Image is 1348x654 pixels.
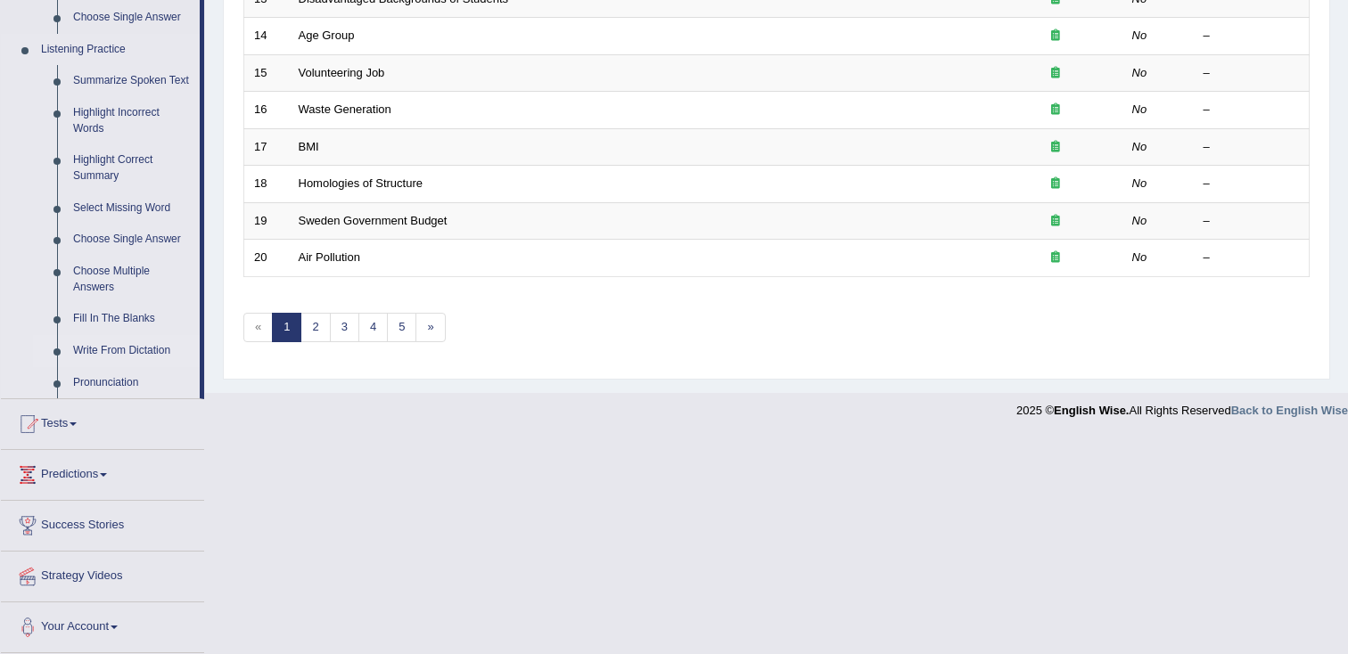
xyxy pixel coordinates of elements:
[1,399,204,444] a: Tests
[65,335,200,367] a: Write From Dictation
[358,313,388,342] a: 4
[1204,176,1300,192] div: –
[1132,102,1147,116] em: No
[1132,214,1147,227] em: No
[415,313,445,342] a: »
[243,313,273,342] span: «
[1132,140,1147,153] em: No
[299,102,391,116] a: Waste Generation
[244,202,289,240] td: 19
[1132,176,1147,190] em: No
[1204,139,1300,156] div: –
[65,224,200,256] a: Choose Single Answer
[299,66,385,79] a: Volunteering Job
[1054,404,1129,417] strong: English Wise.
[1132,29,1147,42] em: No
[244,54,289,92] td: 15
[999,65,1113,82] div: Exam occurring question
[1204,213,1300,230] div: –
[387,313,416,342] a: 5
[65,192,200,225] a: Select Missing Word
[244,166,289,203] td: 18
[999,139,1113,156] div: Exam occurring question
[299,214,448,227] a: Sweden Government Budget
[272,313,301,342] a: 1
[65,303,200,335] a: Fill In The Blanks
[299,140,319,153] a: BMI
[33,34,200,66] a: Listening Practice
[244,92,289,129] td: 16
[299,250,360,264] a: Air Pollution
[1204,28,1300,45] div: –
[1204,65,1300,82] div: –
[65,65,200,97] a: Summarize Spoken Text
[244,240,289,277] td: 20
[999,176,1113,192] div: Exam occurring question
[65,2,200,34] a: Choose Single Answer
[244,18,289,55] td: 14
[999,213,1113,230] div: Exam occurring question
[299,29,355,42] a: Age Group
[1132,250,1147,264] em: No
[999,249,1113,266] div: Exam occurring question
[1016,393,1348,419] div: 2025 © All Rights Reserved
[1231,404,1348,417] a: Back to English Wise
[1132,66,1147,79] em: No
[1204,102,1300,119] div: –
[999,28,1113,45] div: Exam occurring question
[1,552,204,596] a: Strategy Videos
[299,176,423,190] a: Homologies of Structure
[1,450,204,495] a: Predictions
[300,313,330,342] a: 2
[330,313,359,342] a: 3
[1,501,204,545] a: Success Stories
[65,144,200,192] a: Highlight Correct Summary
[65,367,200,399] a: Pronunciation
[65,256,200,303] a: Choose Multiple Answers
[1204,249,1300,266] div: –
[65,97,200,144] a: Highlight Incorrect Words
[999,102,1113,119] div: Exam occurring question
[1,602,204,647] a: Your Account
[244,128,289,166] td: 17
